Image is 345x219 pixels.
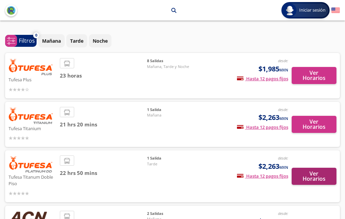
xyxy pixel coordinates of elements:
span: $2,263 [258,112,288,123]
span: $1,985 [258,64,288,74]
span: 23 horas [60,72,147,80]
small: MXN [279,116,288,121]
span: Tarde [147,161,195,167]
button: Ver Horarios [292,168,337,185]
em: desde: [278,211,288,216]
button: Noche [89,34,111,47]
span: 22 hrs 50 mins [60,169,147,177]
button: Mañana [38,34,65,47]
button: Tarde [66,34,87,47]
p: Tufesa Titanium [9,124,56,132]
span: 0 [35,32,37,38]
span: Mañana [147,112,195,118]
span: 1 Salida [147,155,195,161]
span: $2,263 [258,161,288,172]
p: Tufesa Titanum Doble Piso [9,173,56,187]
p: Noche [93,37,108,44]
button: Ver Horarios [292,67,337,84]
em: desde: [278,155,288,161]
button: English [331,6,340,15]
span: 2 Salidas [147,211,195,217]
em: desde: [278,58,288,63]
img: Tufesa Titanum Doble Piso [9,155,53,173]
small: MXN [279,67,288,72]
span: Iniciar sesión [296,7,328,14]
span: 21 hrs 20 mins [60,121,147,128]
p: Tarde [70,37,83,44]
p: Culiacán [146,7,166,14]
span: Hasta 12 pagos fijos [237,76,288,82]
button: 0Filtros [5,35,37,47]
span: 8 Salidas [147,58,195,64]
button: back [5,4,17,16]
small: MXN [279,165,288,170]
p: Tijuana [121,7,138,14]
p: Mañana [42,37,61,44]
img: Tufesa Titanium [9,107,53,124]
em: desde: [278,107,288,112]
p: Tufesa Plus [9,75,56,83]
span: Mañana, Tarde y Noche [147,64,195,70]
button: Ver Horarios [292,116,337,133]
span: Hasta 12 pagos fijos [237,173,288,179]
p: Filtros [19,37,35,45]
span: 1 Salida [147,107,195,113]
img: Tufesa Plus [9,58,53,75]
span: Hasta 12 pagos fijos [237,124,288,130]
